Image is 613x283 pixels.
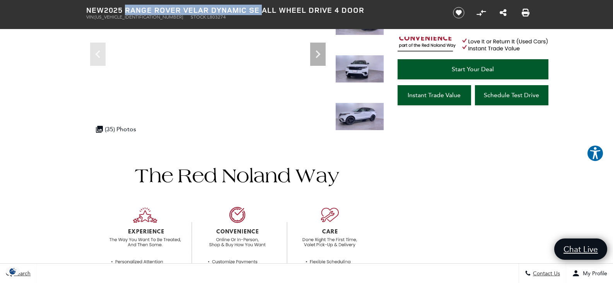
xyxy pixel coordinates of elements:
section: Click to Open Cookie Consent Modal [4,267,22,275]
a: Schedule Test Drive [475,85,548,105]
h1: 2025 Range Rover Velar Dynamic SE All Wheel Drive 4 Door [86,6,440,14]
button: Open user profile menu [566,264,613,283]
img: New 2025 Fuji White LAND ROVER Dynamic SE image 4 [335,103,384,130]
img: New 2025 Fuji White LAND ROVER Dynamic SE image 3 [335,55,384,83]
aside: Accessibility Help Desk [587,145,604,163]
span: L803274 [207,14,226,20]
span: Contact Us [531,270,560,277]
a: Share this New 2025 Range Rover Velar Dynamic SE All Wheel Drive 4 Door [500,8,507,17]
span: Chat Live [560,244,602,254]
span: My Profile [580,270,607,277]
span: Stock: [191,14,207,20]
span: Start Your Deal [452,65,494,73]
div: Next [310,43,326,66]
span: Instant Trade Value [408,91,461,99]
button: Explore your accessibility options [587,145,604,162]
div: (35) Photos [92,122,140,137]
button: Compare Vehicle [475,7,487,19]
button: Save vehicle [450,7,467,19]
span: Schedule Test Drive [484,91,539,99]
a: Chat Live [554,238,607,260]
img: Opt-Out Icon [4,267,22,275]
iframe: YouTube video player [398,109,548,231]
span: [US_VEHICLE_IDENTIFICATION_NUMBER] [95,14,183,20]
strong: New [86,5,104,15]
a: Start Your Deal [398,59,548,79]
span: VIN: [86,14,95,20]
a: Instant Trade Value [398,85,471,105]
a: Print this New 2025 Range Rover Velar Dynamic SE All Wheel Drive 4 Door [522,8,529,17]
